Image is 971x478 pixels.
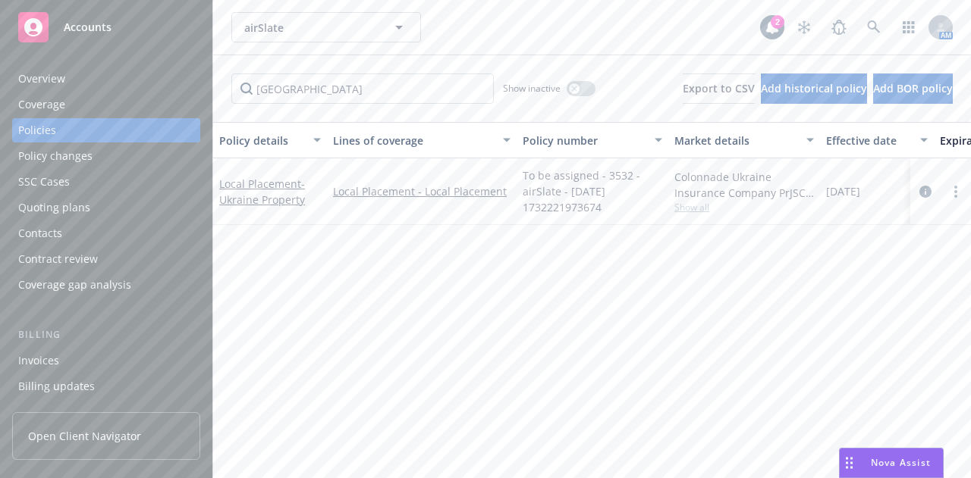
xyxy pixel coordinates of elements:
div: Quoting plans [18,195,90,220]
div: Policy details [219,133,304,148]
button: airSlate [231,12,421,42]
a: Invoices [12,348,200,373]
button: Policy details [213,122,327,158]
span: Show all [674,201,814,214]
div: Contacts [18,221,62,245]
span: Accounts [64,21,112,33]
div: Overview [18,67,65,91]
div: Invoices [18,348,59,373]
span: Show inactive [503,82,561,95]
a: Local Placement [219,177,305,207]
div: Policy changes [18,144,93,168]
div: SSC Cases [18,170,70,194]
span: Export to CSV [683,81,755,95]
div: Colonnade Ukraine Insurance Company PrJSC, Colonnade Ukraine Insurance Company PrJSC ([GEOGRAPHIC... [674,169,814,201]
a: Policies [12,118,200,142]
span: - Ukraine Property [219,177,305,207]
a: more [947,183,965,201]
div: Billing updates [18,374,95,398]
button: Export to CSV [683,73,755,104]
a: Policy changes [12,144,200,168]
button: Lines of coverage [327,122,517,158]
span: airSlate [244,20,376,36]
a: Coverage gap analysis [12,273,200,297]
button: Add BOR policy [873,73,953,104]
a: Report a Bug [824,12,854,42]
div: Coverage [18,92,65,117]
span: Add historical policy [761,81,867,95]
a: SSC Cases [12,170,200,194]
span: To be assigned - 3532 - airSlate - [DATE] 1732221973674 [523,167,662,215]
span: [DATE] [826,183,860,199]
div: Effective date [826,133,911,148]
a: Stop snowing [789,12,819,42]
a: circleInformation [916,183,935,201]
a: Switch app [894,12,924,42]
div: Market details [674,133,797,148]
span: Open Client Navigator [28,428,141,444]
a: Coverage [12,92,200,117]
button: Add historical policy [761,73,867,104]
button: Effective date [820,122,934,158]
div: Drag to move [840,448,859,477]
div: Coverage gap analysis [18,273,131,297]
a: Contacts [12,221,200,245]
div: Policy number [523,133,646,148]
span: Nova Assist [871,456,931,469]
a: Overview [12,67,200,91]
div: 2 [771,15,784,29]
a: Local Placement - Local Placement [333,183,511,199]
div: Lines of coverage [333,133,494,148]
a: Quoting plans [12,195,200,220]
div: Policies [18,118,56,142]
div: Contract review [18,247,98,271]
button: Policy number [517,122,668,158]
a: Contract review [12,247,200,271]
a: Search [859,12,889,42]
input: Filter by keyword... [231,73,494,104]
div: Billing [12,327,200,342]
a: Accounts [12,6,200,48]
span: Add BOR policy [873,81,953,95]
a: Billing updates [12,374,200,398]
button: Nova Assist [839,448,944,478]
button: Market details [668,122,820,158]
